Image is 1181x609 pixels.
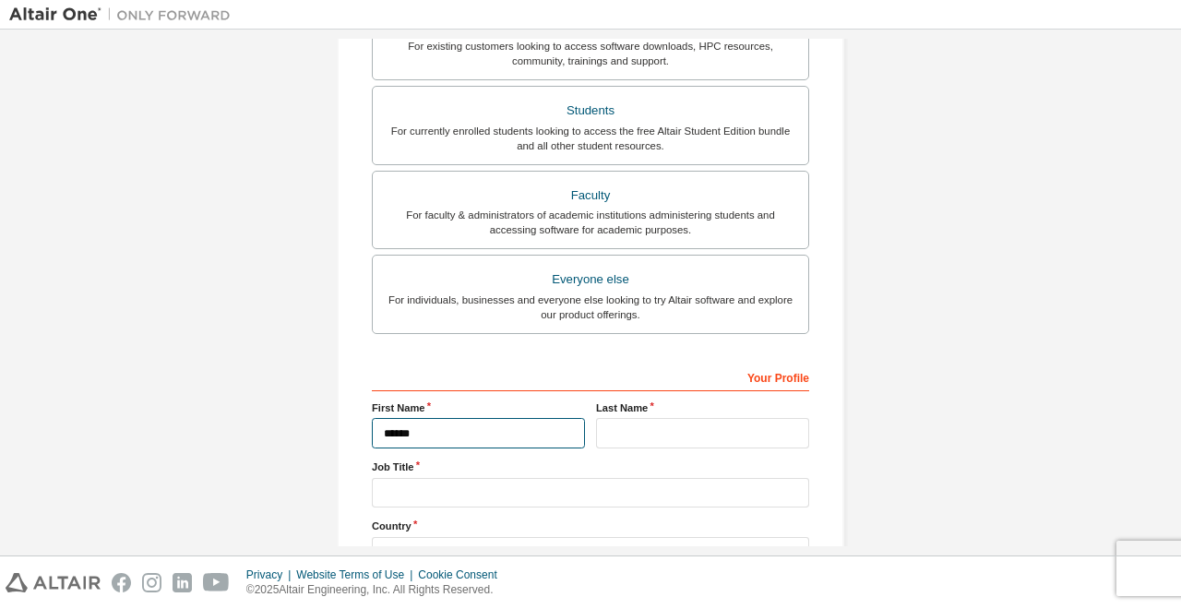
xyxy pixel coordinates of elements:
div: Students [384,98,797,124]
img: facebook.svg [112,573,131,592]
img: youtube.svg [203,573,230,592]
p: © 2025 Altair Engineering, Inc. All Rights Reserved. [246,582,508,598]
img: Altair One [9,6,240,24]
div: Privacy [246,567,296,582]
div: For faculty & administrators of academic institutions administering students and accessing softwa... [384,208,797,237]
div: Website Terms of Use [296,567,418,582]
div: For currently enrolled students looking to access the free Altair Student Edition bundle and all ... [384,124,797,153]
div: Cookie Consent [418,567,507,582]
div: Your Profile [372,362,809,391]
div: For individuals, businesses and everyone else looking to try Altair software and explore our prod... [384,293,797,322]
img: instagram.svg [142,573,161,592]
div: Everyone else [384,267,797,293]
label: Country [372,519,809,533]
label: First Name [372,400,585,415]
label: Last Name [596,400,809,415]
div: Faculty [384,183,797,209]
div: For existing customers looking to access software downloads, HPC resources, community, trainings ... [384,39,797,68]
img: altair_logo.svg [6,573,101,592]
img: linkedin.svg [173,573,192,592]
label: Job Title [372,460,809,474]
